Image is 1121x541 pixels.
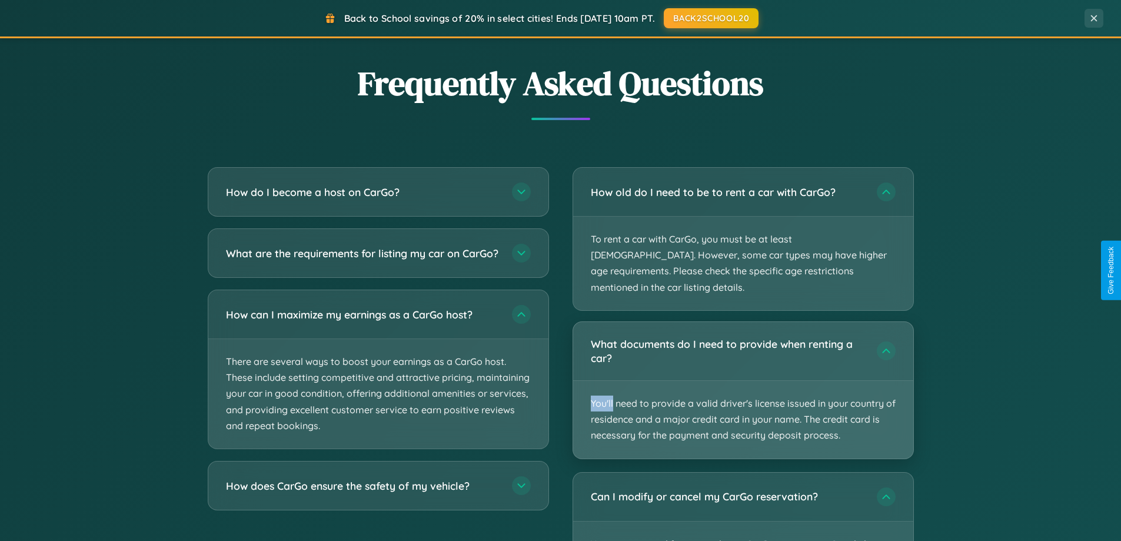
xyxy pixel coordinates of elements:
[208,339,548,449] p: There are several ways to boost your earnings as a CarGo host. These include setting competitive ...
[591,337,865,366] h3: What documents do I need to provide when renting a car?
[226,246,500,261] h3: What are the requirements for listing my car on CarGo?
[591,185,865,200] h3: How old do I need to be to rent a car with CarGo?
[226,185,500,200] h3: How do I become a host on CarGo?
[226,307,500,322] h3: How can I maximize my earnings as a CarGo host?
[664,8,759,28] button: BACK2SCHOOL20
[226,479,500,493] h3: How does CarGo ensure the safety of my vehicle?
[573,381,913,459] p: You'll need to provide a valid driver's license issued in your country of residence and a major c...
[1107,247,1115,294] div: Give Feedback
[573,217,913,310] p: To rent a car with CarGo, you must be at least [DEMOGRAPHIC_DATA]. However, some car types may ha...
[591,489,865,504] h3: Can I modify or cancel my CarGo reservation?
[208,61,914,106] h2: Frequently Asked Questions
[344,12,655,24] span: Back to School savings of 20% in select cities! Ends [DATE] 10am PT.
